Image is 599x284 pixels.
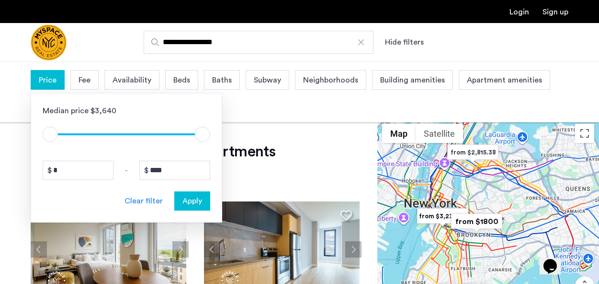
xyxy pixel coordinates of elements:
span: Apartment amenities [467,74,542,86]
button: Show or hide filters [385,36,424,48]
span: Subway [254,74,281,86]
input: Price to [139,161,210,180]
span: Price [39,74,57,86]
ngx-slider: ngx-slider [43,133,210,135]
iframe: chat widget [540,246,570,274]
span: ngx-slider-max [195,127,210,142]
span: Fee [79,74,90,86]
div: Clear filter [124,195,163,207]
span: - [125,165,128,176]
span: Neighborhoods [303,74,358,86]
span: Beds [173,74,190,86]
a: Registration [542,8,568,16]
span: Apply [182,195,202,207]
a: Login [509,8,529,16]
span: ngx-slider [43,127,58,142]
span: Baths [212,74,232,86]
div: Median price $3,640 [43,105,210,117]
button: button [174,191,210,211]
a: Cazamio Logo [31,24,67,60]
span: Availability [113,74,151,86]
span: Building amenities [380,74,445,86]
img: logo [31,24,67,60]
input: Price from [43,161,113,180]
input: Apartment Search [144,31,373,54]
